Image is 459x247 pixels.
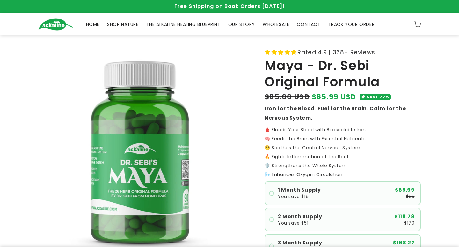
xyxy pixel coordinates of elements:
img: Ackaline [38,18,73,31]
a: CONTACT [293,18,324,31]
span: 2 Month Supply [278,214,322,219]
span: WHOLESALE [263,21,289,27]
a: SHOP NATURE [103,18,142,31]
a: THE ALKALINE HEALING BLUEPRINT [142,18,224,31]
span: 1 Month Supply [278,188,321,193]
span: Rated 4.9 | 368+ Reviews [297,47,375,58]
a: WHOLESALE [259,18,293,31]
span: $65.99 [395,188,415,193]
span: $85 [406,194,415,199]
span: $65.99 USD [312,92,356,102]
a: TRACK YOUR ORDER [324,18,379,31]
span: 3 Month Supply [278,240,322,245]
p: 🌬️ Enhances Oxygen Circulation [265,172,421,177]
p: 🛡️ Strengthens the Whole System [265,163,421,168]
s: $85.00 USD [265,92,310,102]
span: SHOP NATURE [107,21,139,27]
span: HOME [86,21,99,27]
p: 🩸 Floods Your Blood with Bioavailable Iron 🧠 Feeds the Brain with Essential Nutrients 😌 Soothes t... [265,127,421,159]
span: Free Shipping on Book Orders [DATE]! [174,3,285,10]
span: TRACK YOUR ORDER [328,21,375,27]
span: OUR STORY [228,21,255,27]
span: $170 [404,221,414,225]
strong: Iron for the Blood. Fuel for the Brain. Calm for the Nervous System. [265,105,406,121]
span: You save $51 [278,221,308,225]
h1: Maya - Dr. Sebi Original Formula [265,58,421,90]
span: CONTACT [297,21,320,27]
span: $168.27 [393,240,414,245]
span: THE ALKALINE HEALING BLUEPRINT [146,21,221,27]
span: SAVE 22% [367,94,389,100]
a: OUR STORY [224,18,259,31]
span: You save $19 [278,194,309,199]
span: $118.78 [394,214,414,219]
a: HOME [82,18,103,31]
